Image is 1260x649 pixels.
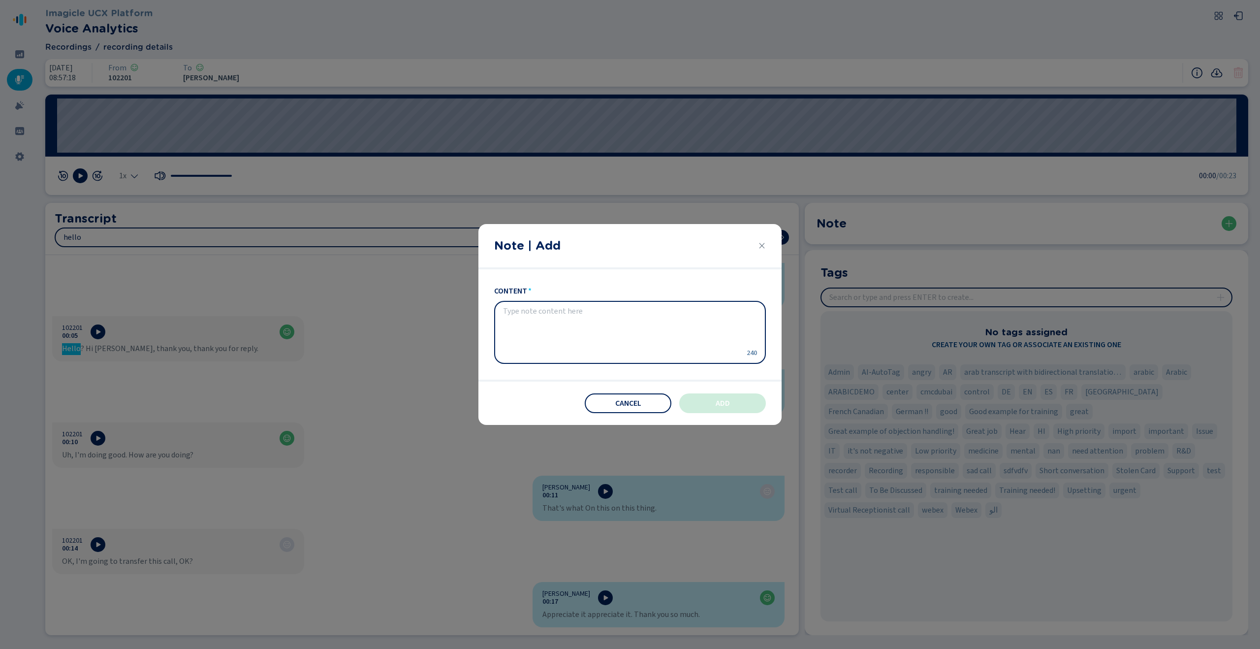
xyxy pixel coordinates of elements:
[758,242,766,250] button: Close
[494,237,561,255] h2: Note | Add
[494,285,527,297] span: content
[679,393,766,413] button: Add
[716,399,730,407] span: Add
[503,307,741,358] textarea: content
[615,399,641,407] span: Cancel
[758,242,766,250] svg: close
[585,393,671,413] button: Cancel
[745,348,757,358] span: 240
